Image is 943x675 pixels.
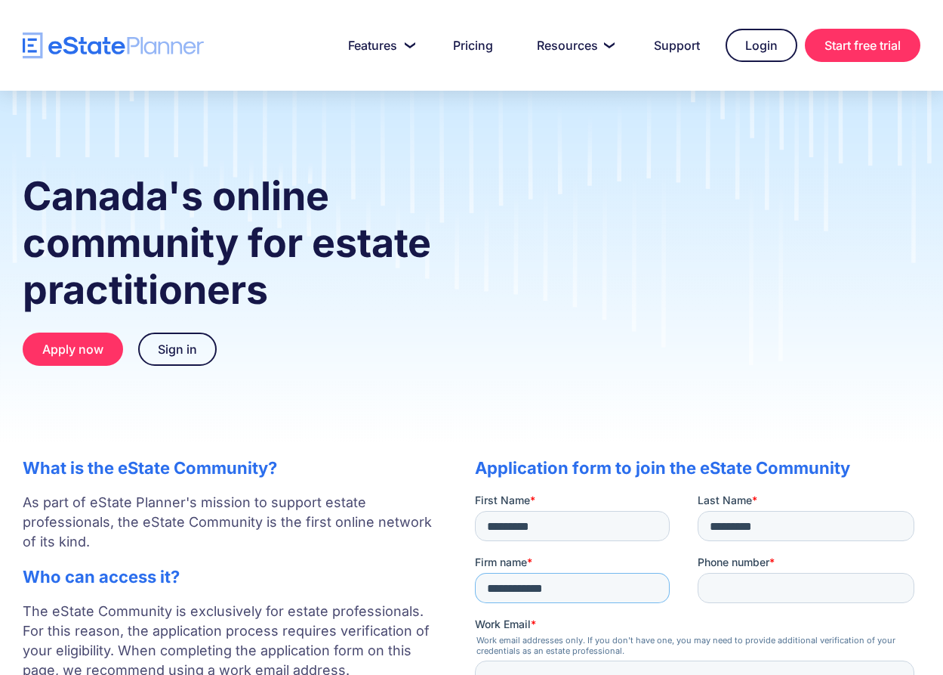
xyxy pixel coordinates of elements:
[805,29,920,62] a: Start free trial
[23,33,204,59] a: home
[23,333,123,366] a: Apply now
[435,30,511,60] a: Pricing
[23,172,431,314] strong: Canada's online community for estate practitioners
[23,567,445,587] h2: Who can access it?
[726,29,797,62] a: Login
[475,458,920,478] h2: Application form to join the eState Community
[138,333,217,366] a: Sign in
[23,493,445,552] p: As part of eState Planner's mission to support estate professionals, the eState Community is the ...
[23,458,445,478] h2: What is the eState Community?
[636,30,718,60] a: Support
[330,30,427,60] a: Features
[519,30,628,60] a: Resources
